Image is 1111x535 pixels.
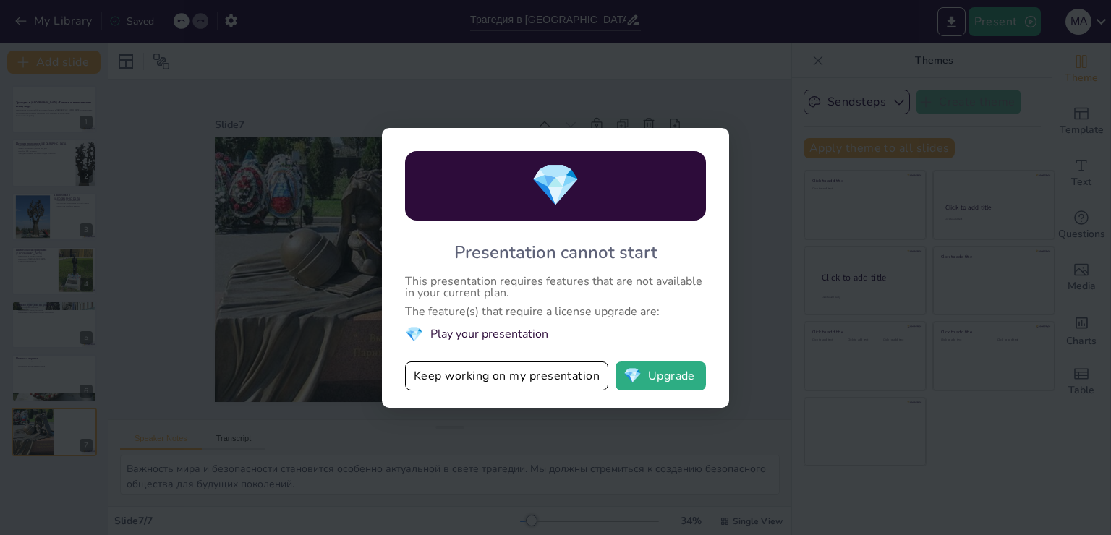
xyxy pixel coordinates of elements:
[405,325,706,344] li: Play your presentation
[616,361,706,390] button: diamondUpgrade
[530,158,581,213] span: diamond
[405,325,423,344] span: diamond
[454,241,657,264] div: Presentation cannot start
[405,306,706,317] div: The feature(s) that require a license upgrade are:
[405,361,608,390] button: Keep working on my presentation
[623,369,642,383] span: diamond
[405,275,706,299] div: This presentation requires features that are not available in your current plan.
